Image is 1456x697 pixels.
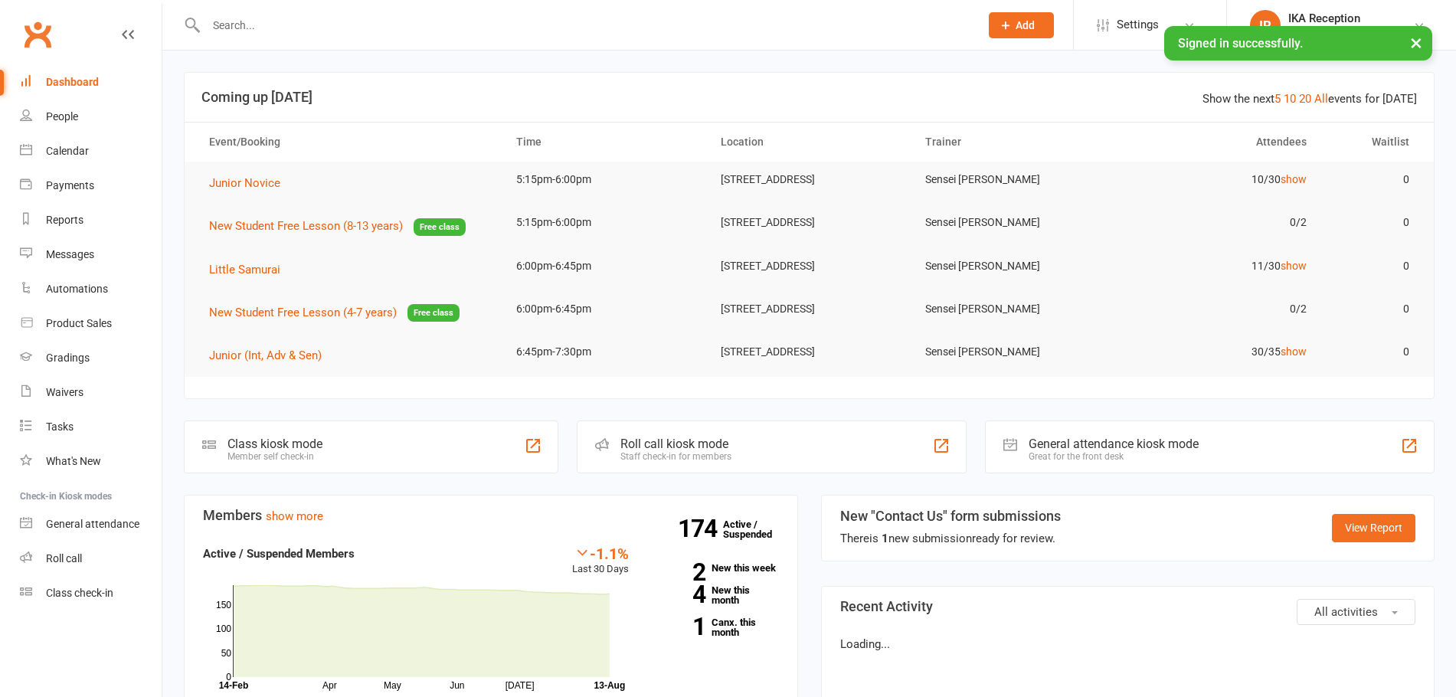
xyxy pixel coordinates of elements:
div: Member self check-in [227,451,322,462]
th: Waitlist [1320,123,1423,162]
td: [STREET_ADDRESS] [707,291,911,327]
td: Sensei [PERSON_NAME] [911,291,1116,327]
strong: 1 [652,615,705,638]
strong: 2 [652,561,705,584]
a: Waivers [20,375,162,410]
a: show [1281,345,1307,358]
td: 0 [1320,291,1423,327]
span: Little Samurai [209,263,280,277]
div: Show the next events for [DATE] [1202,90,1417,108]
td: Sensei [PERSON_NAME] [911,205,1116,241]
div: There is new submission ready for review. [840,529,1061,548]
td: 6:00pm-6:45pm [502,291,707,327]
h3: Members [203,508,779,523]
th: Event/Booking [195,123,502,162]
span: New Student Free Lesson (4-7 years) [209,306,397,319]
a: show more [266,509,323,523]
div: IR [1250,10,1281,41]
a: show [1281,173,1307,185]
td: Sensei [PERSON_NAME] [911,334,1116,370]
a: 2New this week [652,563,778,573]
button: All activities [1297,599,1415,625]
span: Settings [1117,8,1159,42]
div: -1.1% [572,545,629,561]
div: General attendance kiosk mode [1029,437,1199,451]
div: Roll call kiosk mode [620,437,731,451]
a: Messages [20,237,162,272]
a: 174Active / Suspended [723,508,790,551]
div: Tasks [46,420,74,433]
div: Gradings [46,352,90,364]
h3: Coming up [DATE] [201,90,1417,105]
td: [STREET_ADDRESS] [707,162,911,198]
a: Automations [20,272,162,306]
a: People [20,100,162,134]
button: Junior (Int, Adv & Sen) [209,346,332,365]
td: [STREET_ADDRESS] [707,334,911,370]
div: Product Sales [46,317,112,329]
a: Gradings [20,341,162,375]
a: Calendar [20,134,162,169]
span: Free class [407,304,460,322]
a: show [1281,260,1307,272]
button: New Student Free Lesson (4-7 years)Free class [209,303,460,322]
td: 0/2 [1116,291,1320,327]
p: Loading... [840,635,1416,653]
td: 11/30 [1116,248,1320,284]
div: Reports [46,214,83,226]
th: Trainer [911,123,1116,162]
div: Ippon Karate Academy [1288,25,1397,39]
div: Class kiosk mode [227,437,322,451]
th: Location [707,123,911,162]
div: Staff check-in for members [620,451,731,462]
span: New Student Free Lesson (8-13 years) [209,219,403,233]
button: × [1402,26,1430,59]
button: Junior Novice [209,174,291,192]
td: Sensei [PERSON_NAME] [911,162,1116,198]
a: Payments [20,169,162,203]
td: 0 [1320,334,1423,370]
td: [STREET_ADDRESS] [707,248,911,284]
button: Add [989,12,1054,38]
a: Class kiosk mode [20,576,162,610]
a: 10 [1284,92,1296,106]
span: Signed in successfully. [1178,36,1303,51]
span: Junior Novice [209,176,280,190]
th: Attendees [1116,123,1320,162]
a: Product Sales [20,306,162,341]
a: General attendance kiosk mode [20,507,162,542]
a: Clubworx [18,15,57,54]
div: Last 30 Days [572,545,629,578]
a: Tasks [20,410,162,444]
div: Automations [46,283,108,295]
strong: 1 [882,532,888,545]
a: 4New this month [652,585,778,605]
a: Reports [20,203,162,237]
div: General attendance [46,518,139,530]
td: 0 [1320,205,1423,241]
span: Junior (Int, Adv & Sen) [209,348,322,362]
button: Little Samurai [209,260,291,279]
div: People [46,110,78,123]
a: 5 [1274,92,1281,106]
div: Dashboard [46,76,99,88]
h3: New "Contact Us" form submissions [840,509,1061,524]
a: 1Canx. this month [652,617,778,637]
td: 0/2 [1116,205,1320,241]
td: 30/35 [1116,334,1320,370]
h3: Recent Activity [840,599,1416,614]
a: What's New [20,444,162,479]
td: 5:15pm-6:00pm [502,205,707,241]
a: Roll call [20,542,162,576]
button: New Student Free Lesson (8-13 years)Free class [209,217,466,236]
div: Calendar [46,145,89,157]
span: Add [1016,19,1035,31]
td: Sensei [PERSON_NAME] [911,248,1116,284]
div: Class check-in [46,587,113,599]
a: Dashboard [20,65,162,100]
div: IKA Reception [1288,11,1397,25]
td: [STREET_ADDRESS] [707,205,911,241]
a: All [1314,92,1328,106]
span: All activities [1314,605,1378,619]
input: Search... [201,15,969,36]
